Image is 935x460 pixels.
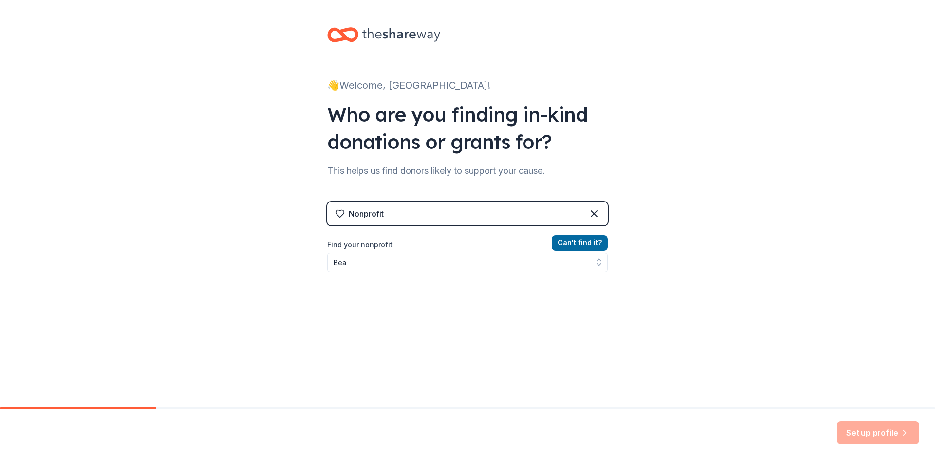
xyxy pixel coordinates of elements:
[327,101,608,155] div: Who are you finding in-kind donations or grants for?
[327,253,608,272] input: Search by name, EIN, or city
[327,77,608,93] div: 👋 Welcome, [GEOGRAPHIC_DATA]!
[349,208,384,220] div: Nonprofit
[327,239,608,251] label: Find your nonprofit
[327,163,608,179] div: This helps us find donors likely to support your cause.
[552,235,608,251] button: Can't find it?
